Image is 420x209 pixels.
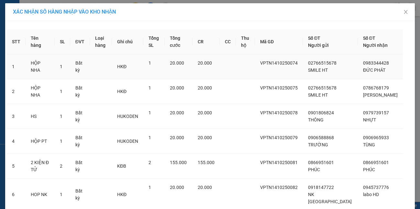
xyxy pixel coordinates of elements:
[308,36,320,41] span: Số ĐT
[308,185,334,190] span: 0918147722
[308,85,337,90] span: 02766515678
[7,154,26,179] td: 5
[149,60,151,66] span: 1
[26,54,55,79] td: HỘP NHA
[260,160,298,165] span: VPTN1410250081
[13,9,116,15] span: XÁC NHẬN SỐ HÀNG NHẬP VÀO KHO NHẬN
[308,160,334,165] span: 0866951601
[149,110,151,115] span: 1
[7,104,26,129] td: 3
[308,110,334,115] span: 0901806824
[26,154,55,179] td: 2 KIỆN Đ TỬ
[308,60,337,66] span: 02766515678
[260,135,298,140] span: VPTN1410250079
[260,110,298,115] span: VPTN1410250078
[198,60,212,66] span: 20.000
[308,92,328,98] span: SMILE HT
[26,104,55,129] td: HS
[60,89,62,94] span: 1
[70,104,90,129] td: Bất kỳ
[149,85,151,90] span: 1
[70,154,90,179] td: Bất kỳ
[363,60,389,66] span: 0983344428
[60,114,62,119] span: 1
[198,110,212,115] span: 20.000
[363,85,389,90] span: 0786768179
[117,114,138,119] span: HUKODEN
[363,160,389,165] span: 0866951601
[363,142,375,147] span: TÙNG
[117,163,126,169] span: KĐB
[117,64,127,69] span: HKĐ
[198,85,212,90] span: 20.000
[308,142,328,147] span: TRƯỜNG
[363,135,389,140] span: 0906965933
[403,9,408,15] span: close
[363,36,375,41] span: Số ĐT
[26,129,55,154] td: HỘP PT
[397,3,415,21] button: Close
[112,29,143,54] th: Ghi chú
[255,29,303,54] th: Mã GD
[149,160,151,165] span: 2
[7,129,26,154] td: 4
[70,129,90,154] td: Bất kỳ
[363,192,379,197] span: labo HD
[117,89,127,94] span: HKĐ
[117,192,127,197] span: HKĐ
[165,29,193,54] th: Tổng cước
[149,185,151,190] span: 1
[363,92,398,98] span: [PERSON_NAME]
[143,29,165,54] th: Tổng SL
[198,135,212,140] span: 20.000
[363,68,385,73] span: ĐỨC PHÁT
[363,43,388,48] span: Người nhận
[170,110,184,115] span: 20.000
[170,185,184,190] span: 20.000
[198,185,212,190] span: 20.000
[308,167,320,172] span: PHÚC
[363,167,375,172] span: PHÚC
[60,163,62,169] span: 2
[60,139,62,144] span: 1
[55,29,70,54] th: SL
[60,64,62,69] span: 1
[70,79,90,104] td: Bất kỳ
[60,192,62,197] span: 1
[193,29,220,54] th: CR
[308,68,328,73] span: SMILE HT
[26,29,55,54] th: Tên hàng
[70,29,90,54] th: ĐVT
[26,79,55,104] td: HỘP NHA
[260,85,298,90] span: VPTN1410250075
[308,43,329,48] span: Người gửi
[7,29,26,54] th: STT
[363,185,389,190] span: 0945737776
[170,135,184,140] span: 20.000
[220,29,236,54] th: CC
[170,160,187,165] span: 155.000
[198,160,215,165] span: 155.000
[170,85,184,90] span: 20.000
[117,139,138,144] span: HUKODEN
[260,60,298,66] span: VPTN1410250074
[363,110,389,115] span: 0979739157
[363,117,376,122] span: NHỰT
[70,54,90,79] td: Bất kỳ
[90,29,112,54] th: Loại hàng
[7,54,26,79] td: 1
[236,29,255,54] th: Thu hộ
[260,185,298,190] span: VPTN1410250082
[308,117,324,122] span: THÔNG
[149,135,151,140] span: 1
[308,192,352,204] span: NK [GEOGRAPHIC_DATA]
[308,135,334,140] span: 0906588868
[7,79,26,104] td: 2
[170,60,184,66] span: 20.000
